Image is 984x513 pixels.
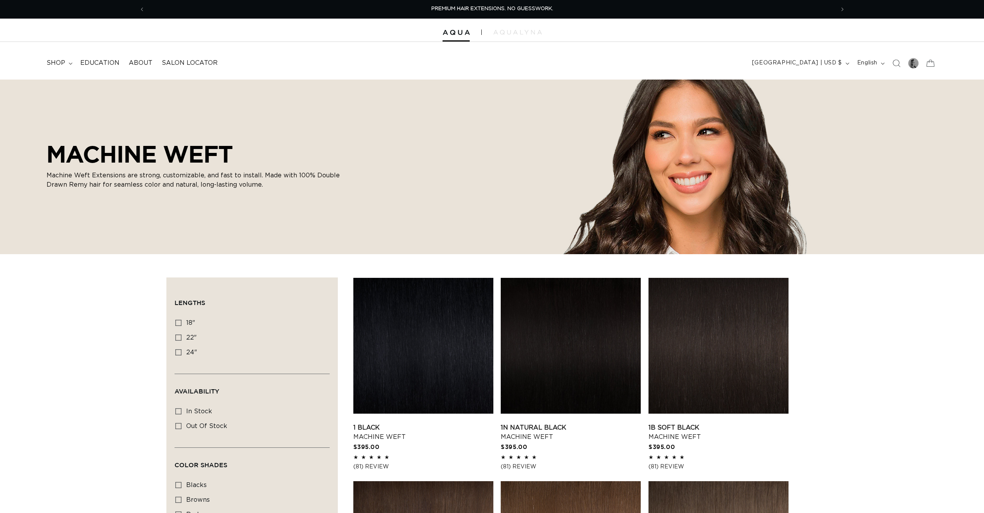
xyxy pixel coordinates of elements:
[186,482,207,488] span: blacks
[834,2,851,17] button: Next announcement
[42,54,76,72] summary: shop
[431,6,553,11] span: PREMIUM HAIR EXTENSIONS. NO GUESSWORK.
[186,349,197,355] span: 24"
[175,374,330,402] summary: Availability (0 selected)
[47,140,341,168] h2: MACHINE WEFT
[175,286,330,314] summary: Lengths (0 selected)
[157,54,222,72] a: Salon Locator
[501,423,641,442] a: 1N Natural Black Machine Weft
[80,59,119,67] span: Education
[649,423,789,442] a: 1B Soft Black Machine Weft
[493,30,542,35] img: aqualyna.com
[133,2,150,17] button: Previous announcement
[47,171,341,189] p: Machine Weft Extensions are strong, customizable, and fast to install. Made with 100% Double Draw...
[186,320,195,326] span: 18"
[186,408,212,414] span: In stock
[752,59,842,67] span: [GEOGRAPHIC_DATA] | USD $
[353,423,493,442] a: 1 Black Machine Weft
[186,497,210,503] span: browns
[853,56,888,71] button: English
[186,334,197,341] span: 22"
[162,59,218,67] span: Salon Locator
[175,448,330,476] summary: Color Shades (0 selected)
[888,55,905,72] summary: Search
[124,54,157,72] a: About
[747,56,853,71] button: [GEOGRAPHIC_DATA] | USD $
[129,59,152,67] span: About
[175,461,227,468] span: Color Shades
[47,59,65,67] span: shop
[175,299,205,306] span: Lengths
[443,30,470,35] img: Aqua Hair Extensions
[186,423,227,429] span: Out of stock
[857,59,877,67] span: English
[76,54,124,72] a: Education
[175,388,219,395] span: Availability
